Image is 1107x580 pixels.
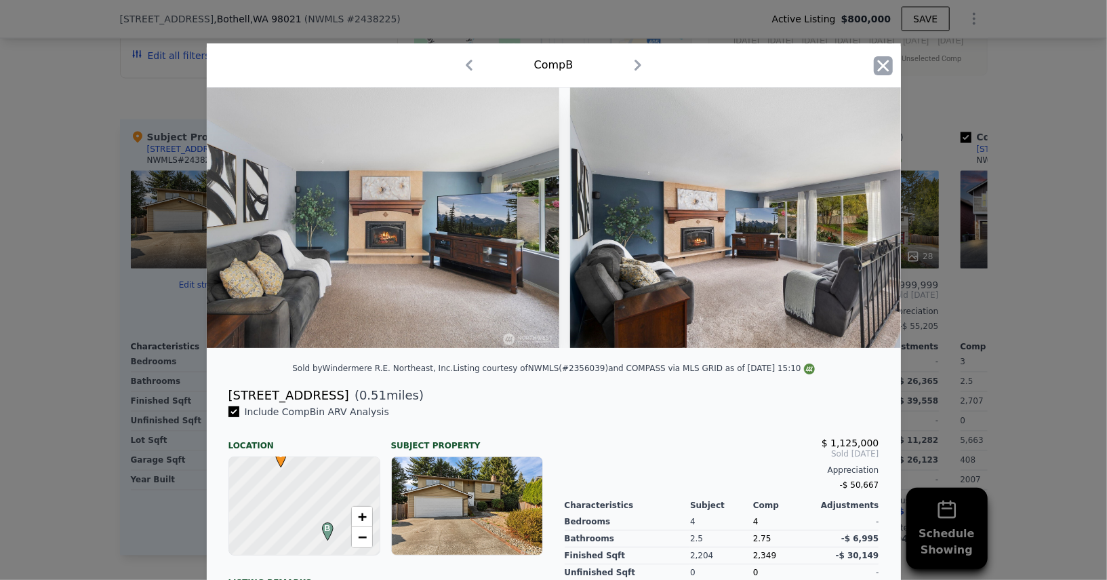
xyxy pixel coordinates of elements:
div: 2.75 [753,530,816,547]
div: Subject [690,500,753,511]
span: Include Comp B in ARV Analysis [239,406,395,417]
img: Property Img [169,88,559,348]
div: - [816,514,879,530]
img: NWMLS Logo [804,364,815,374]
div: Location [228,429,380,451]
div: Appreciation [565,465,879,476]
img: Property Img [570,88,961,348]
div: 2,204 [690,547,753,564]
div: Finished Sqft [565,547,691,564]
div: 2.5 [690,530,753,547]
div: Subject Property [391,429,543,451]
span: ( miles) [349,386,424,405]
span: B [319,522,337,535]
div: 4 [690,514,753,530]
div: Comp [753,500,816,511]
div: Comp B [534,57,573,73]
span: $ 1,125,000 [822,438,879,448]
div: Sold by Windermere R.E. Northeast, Inc . [292,364,453,373]
span: Sold [DATE] [565,448,879,459]
span: 0 [753,568,759,577]
span: 0.51 [359,388,386,402]
span: 4 [753,517,759,526]
span: -$ 50,667 [840,480,879,490]
a: Zoom in [352,507,372,527]
span: + [357,508,366,525]
div: B [319,522,327,530]
span: − [357,528,366,545]
div: Bedrooms [565,514,691,530]
div: Listing courtesy of NWMLS (#2356039) and COMPASS via MLS GRID as of [DATE] 15:10 [453,364,814,373]
span: -$ 30,149 [836,551,879,560]
div: [STREET_ADDRESS] [228,386,349,405]
span: -$ 6,995 [841,534,879,543]
span: 2,349 [753,551,776,560]
div: Bathrooms [565,530,691,547]
a: Zoom out [352,527,372,547]
div: Adjustments [816,500,879,511]
div: Characteristics [565,500,691,511]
